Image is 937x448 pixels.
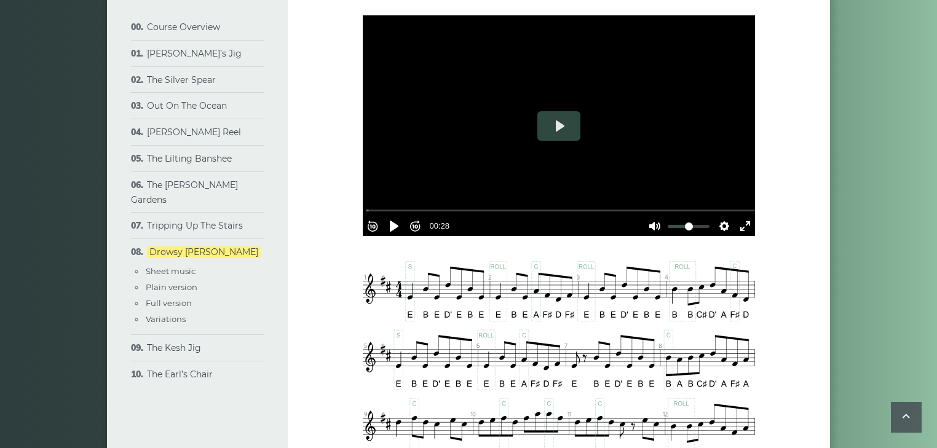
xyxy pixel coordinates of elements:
a: Drowsy [PERSON_NAME] [147,246,261,257]
a: Plain version [146,282,197,292]
a: The Earl’s Chair [147,369,213,380]
a: [PERSON_NAME]’s Jig [147,48,242,59]
a: Full version [146,298,192,308]
a: Tripping Up The Stairs [147,220,243,231]
a: The Silver Spear [147,74,216,85]
a: Sheet music [146,266,196,276]
a: The Kesh Jig [147,342,201,353]
a: The Lilting Banshee [147,153,232,164]
a: Variations [146,314,186,324]
a: Course Overview [147,22,220,33]
a: The [PERSON_NAME] Gardens [131,179,238,205]
a: [PERSON_NAME] Reel [147,127,241,138]
a: Out On The Ocean [147,100,227,111]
